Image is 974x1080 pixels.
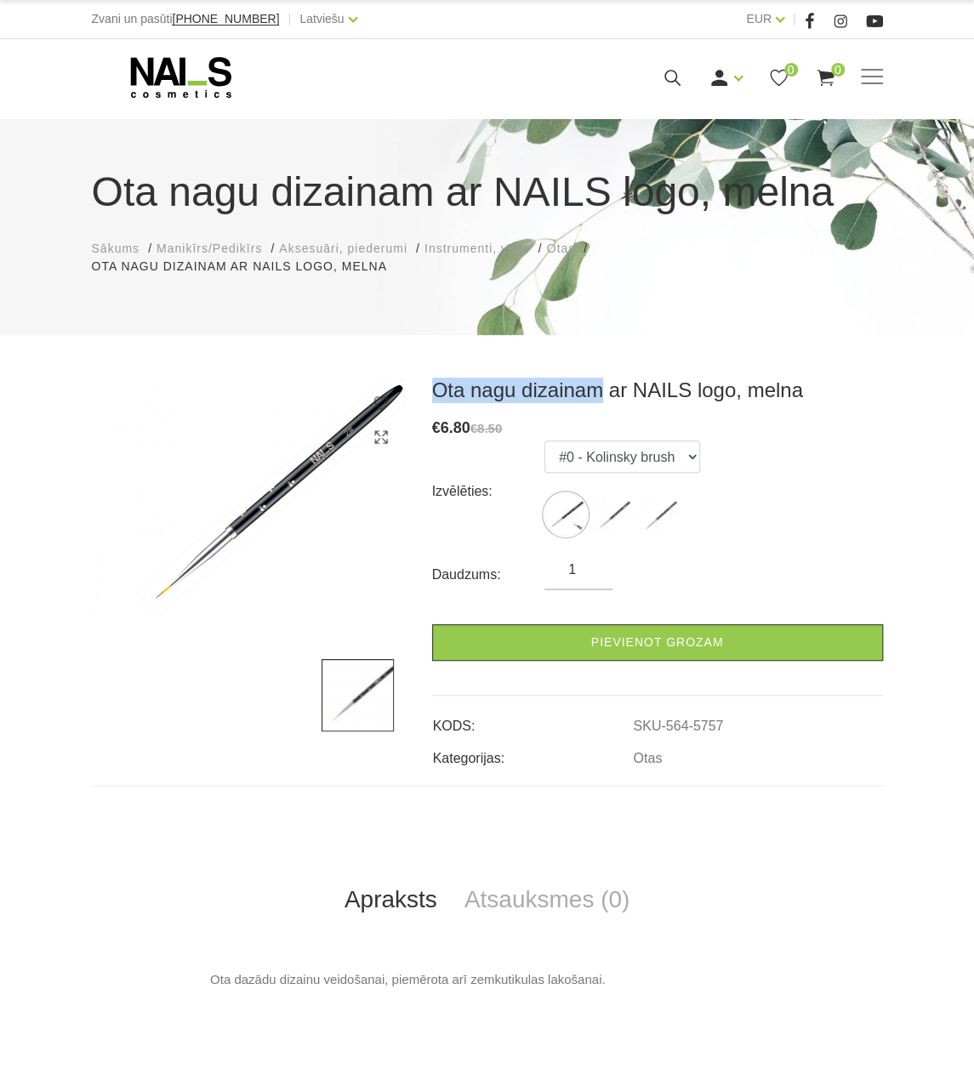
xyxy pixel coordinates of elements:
[432,704,633,736] td: KODS:
[157,242,262,255] span: Manikīrs/Pedikīrs
[424,240,530,258] a: Instrumenti, vīles
[331,872,451,928] a: Apraksts
[432,736,633,769] td: Kategorijas:
[470,421,503,435] s: €8.50
[299,9,344,29] a: Latviešu
[92,162,883,223] h1: Ota nagu dizainam ar NAILS logo, melna
[547,240,576,258] a: Otas
[92,378,407,634] img: ...
[432,419,441,436] span: €
[92,258,404,276] li: Ota nagu dizainam ar NAILS logo, melna
[815,67,836,88] a: 0
[793,9,796,30] span: |
[831,63,845,77] span: 0
[279,242,407,255] span: Aksesuāri, piederumi
[288,9,291,30] span: |
[92,242,140,255] span: Sākums
[279,240,407,258] a: Aksesuāri, piederumi
[157,240,262,258] a: Manikīrs/Pedikīrs
[432,378,883,403] h3: Ota nagu dizainam ar NAILS logo, melna
[172,12,279,26] span: [PHONE_NUMBER]
[746,9,772,29] a: EUR
[451,872,644,928] a: Atsauksmes (0)
[591,493,634,536] img: ...
[172,13,279,26] a: [PHONE_NUMBER]
[432,624,883,661] a: Pievienot grozam
[633,751,662,766] a: Otas
[210,969,764,990] p: Ota dazādu dizainu veidošanai, piemērota arī zemkutikulas lakošanai.
[544,493,587,536] img: ...
[92,240,140,258] a: Sākums
[547,242,576,255] span: Otas
[638,493,681,536] img: ...
[432,561,545,588] div: Daudzums:
[633,719,723,734] a: SKU-564-5757
[784,63,798,77] span: 0
[92,9,280,30] div: Zvani un pasūti
[432,478,545,505] div: Izvēlēties:
[441,419,470,436] span: 6.80
[322,659,394,731] img: ...
[768,67,789,88] a: 0
[424,242,530,255] span: Instrumenti, vīles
